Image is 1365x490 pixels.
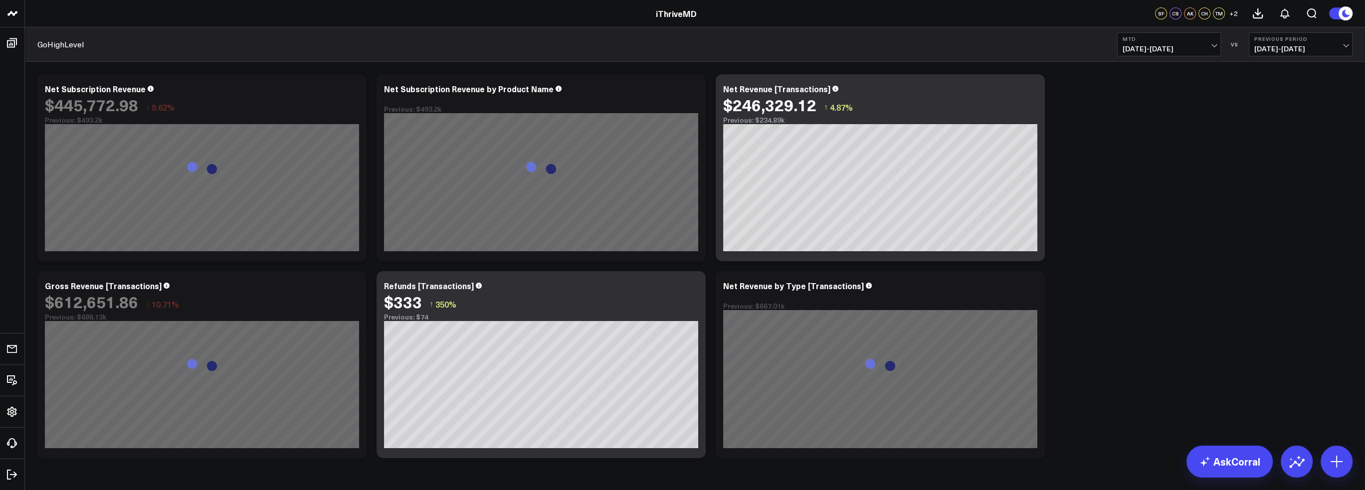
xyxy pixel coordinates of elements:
[37,39,84,50] a: GoHighLevel
[435,299,456,310] span: 350%
[723,96,816,114] div: $246,329.12
[1254,45,1347,53] span: [DATE] - [DATE]
[152,102,175,113] span: 9.62%
[384,105,698,113] div: Previous: $493.2k
[1249,32,1353,56] button: Previous Period[DATE]-[DATE]
[1170,7,1181,19] div: CS
[146,101,150,114] span: ↓
[384,83,554,94] div: Net Subscription Revenue by Product Name
[1213,7,1225,19] div: TM
[1227,7,1239,19] button: +2
[152,299,179,310] span: 10.71%
[429,298,433,311] span: ↑
[45,83,146,94] div: Net Subscription Revenue
[146,298,150,311] span: ↓
[45,116,359,124] div: Previous: $493.2k
[1229,10,1238,17] span: + 2
[1123,45,1215,53] span: [DATE] - [DATE]
[384,293,422,311] div: $333
[723,116,1037,124] div: Previous: $234.89k
[1123,36,1215,42] b: MTD
[723,83,830,94] div: Net Revenue [Transactions]
[45,280,162,291] div: Gross Revenue [Transactions]
[723,302,1037,310] div: Previous: $667.01k
[723,280,864,291] div: Net Revenue by Type [Transactions]
[45,96,138,114] div: $445,772.98
[1226,41,1244,47] div: VS
[384,313,698,321] div: Previous: $74
[1155,7,1167,19] div: SF
[1117,32,1221,56] button: MTD[DATE]-[DATE]
[824,101,828,114] span: ↑
[830,102,853,113] span: 4.87%
[1198,7,1210,19] div: CH
[1184,7,1196,19] div: AK
[656,8,697,19] a: iThriveMD
[1254,36,1347,42] b: Previous Period
[384,280,474,291] div: Refunds [Transactions]
[45,313,359,321] div: Previous: $686.13k
[1186,446,1273,478] a: AskCorral
[45,293,138,311] div: $612,651.86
